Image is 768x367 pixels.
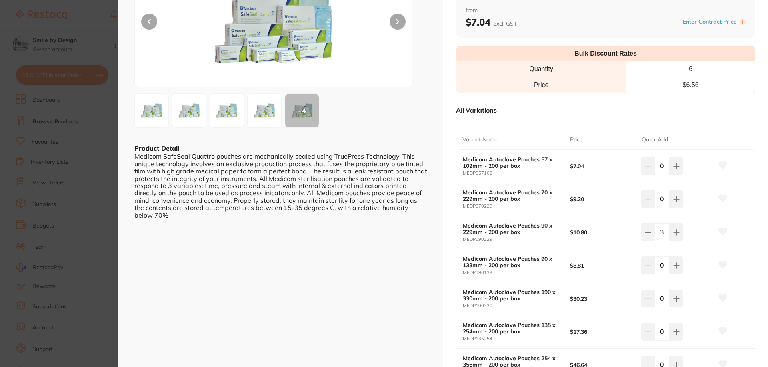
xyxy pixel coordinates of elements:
b: $17.36 [570,329,634,335]
small: MEDP090133 [463,270,570,275]
p: Price [570,136,583,144]
b: Medicom Autoclave Pouches 135 x 254mm - 200 per box [463,322,559,335]
small: MEDP090229 [463,237,570,242]
b: Medicom Autoclave Pouches 90 x 133mm - 200 per box [463,256,559,268]
th: Quantity [456,61,626,77]
b: Medicom Autoclave Pouches 90 x 229mm - 200 per box [463,222,559,235]
b: Product Detail [134,144,179,152]
b: $7.04 [570,163,634,169]
small: MEDP135254 [463,336,570,341]
b: Medicom Autoclave Pouches 190 x 330mm - 200 per box [463,289,559,302]
b: $7.04 [466,16,517,28]
img: LWpwZy01ODIxMw [175,96,204,125]
small: MEDP190330 [463,303,570,308]
td: $ 6.56 [626,77,755,93]
b: Medicom Autoclave Pouches 70 x 229mm - 200 per box [463,189,559,202]
button: Enter Contract Price [680,18,739,26]
label: i [739,19,746,25]
p: Variant Name [462,136,498,144]
b: $10.80 [570,229,634,236]
small: MEDP057102 [463,171,570,176]
img: LWpwZy01ODIxMg [137,96,166,125]
th: 6 [626,61,755,77]
span: excl. GST [493,20,517,27]
p: All Variations [456,106,497,114]
b: $9.20 [570,196,634,202]
div: Medicom SafeSeal Quattro pouches are mechanically sealed using TruePress Technology. This unique ... [134,153,427,219]
td: Price [456,77,626,93]
div: + 4 [285,94,319,127]
span: from [466,6,746,14]
img: LWpwZy01ODIxNg [250,96,279,125]
small: MEDP070229 [463,204,570,209]
b: Medicom Autoclave Pouches 57 x 102mm - 200 per box [463,156,559,169]
b: $30.23 [570,296,634,302]
b: $8.81 [570,262,634,269]
img: LWpwZy01ODIxNA [212,96,241,125]
th: Bulk Discount Rates [456,46,755,61]
button: +4 [285,93,319,128]
p: Quick Add [642,136,668,144]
